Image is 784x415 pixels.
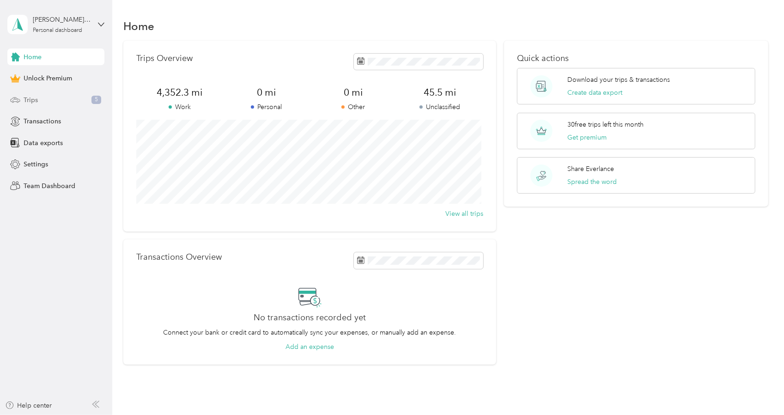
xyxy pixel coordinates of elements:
iframe: Everlance-gr Chat Button Frame [732,363,784,415]
span: Team Dashboard [24,181,75,191]
p: Transactions Overview [136,252,222,262]
span: 45.5 mi [396,86,483,99]
button: Add an expense [286,342,334,352]
button: Help center [5,401,52,410]
p: Share Everlance [567,164,614,174]
button: View all trips [445,209,483,219]
p: Personal [223,102,310,112]
span: Trips [24,95,38,105]
span: 0 mi [310,86,397,99]
span: Transactions [24,116,61,126]
p: Quick actions [517,54,755,63]
button: Get premium [567,133,607,142]
span: Settings [24,159,48,169]
span: 4,352.3 mi [136,86,223,99]
span: Home [24,52,42,62]
p: 30 free trips left this month [567,120,644,129]
p: Other [310,102,397,112]
h2: No transactions recorded yet [254,313,366,323]
p: Unclassified [396,102,483,112]
p: Download your trips & transactions [567,75,670,85]
span: 0 mi [223,86,310,99]
button: Create data export [567,88,622,98]
button: Spread the word [567,177,617,187]
p: Trips Overview [136,54,193,63]
p: Connect your bank or credit card to automatically sync your expenses, or manually add an expense. [164,328,456,337]
h1: Home [123,21,154,31]
span: Unlock Premium [24,73,72,83]
div: [PERSON_NAME][EMAIL_ADDRESS][DOMAIN_NAME] [33,15,91,24]
p: Work [136,102,223,112]
span: 5 [91,96,101,104]
div: Personal dashboard [33,28,82,33]
span: Data exports [24,138,63,148]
